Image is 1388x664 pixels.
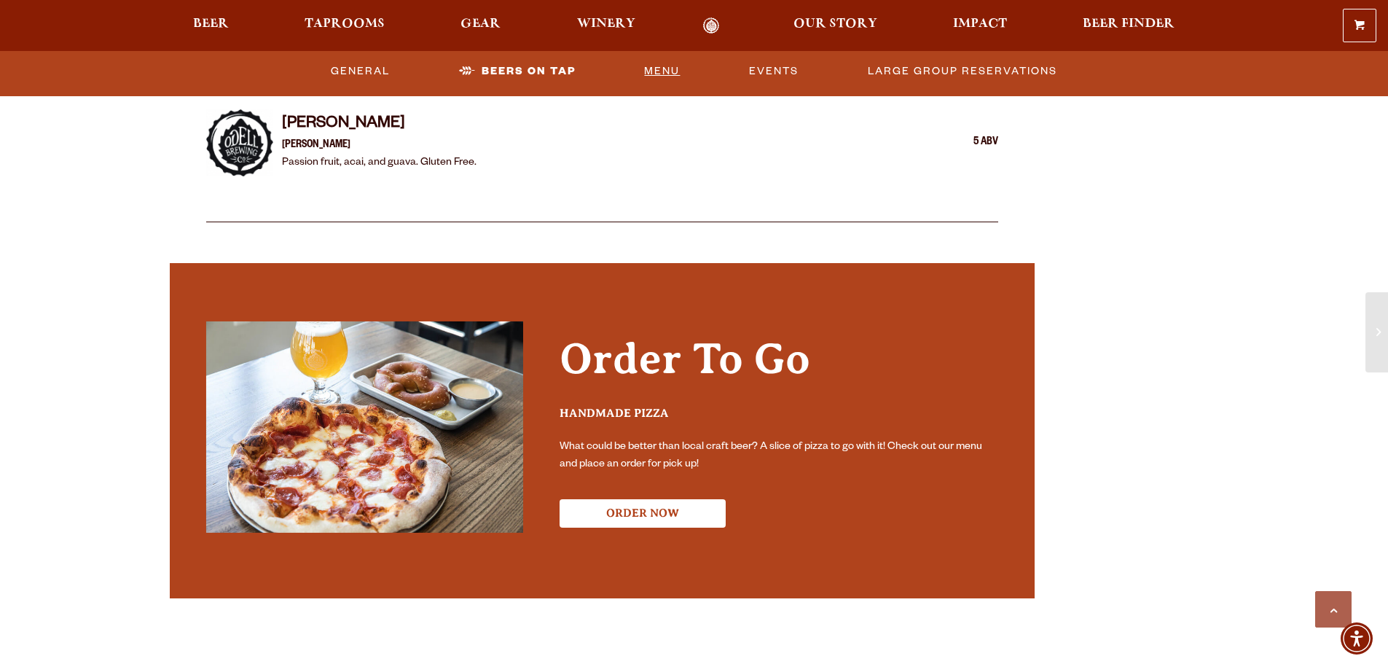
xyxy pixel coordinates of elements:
span: Taprooms [305,18,385,30]
span: Gear [460,18,501,30]
p: [PERSON_NAME] [282,137,477,155]
span: Our Story [793,18,877,30]
a: Odell Home [684,17,739,34]
h2: Order To Go [560,335,999,399]
h3: Handmade Pizza [560,406,999,433]
a: Events [743,55,804,88]
span: Winery [577,18,635,30]
a: Scroll to top [1315,591,1352,628]
p: Passion fruit, acai, and guava. Gluten Free. [282,155,477,172]
a: Taprooms [295,17,394,34]
a: Beer [184,17,238,34]
h4: [PERSON_NAME] [282,114,477,137]
div: 5 ABV [925,133,998,152]
img: Item Thumbnail [206,109,273,176]
a: Our Story [784,17,887,34]
span: Beer Finder [1083,18,1175,30]
button: Order Now [560,499,726,528]
a: Impact [944,17,1016,34]
a: General [325,55,396,88]
a: Beers On Tap [453,55,581,88]
span: Beer [193,18,229,30]
a: Menu [638,55,686,88]
img: Internal Promo Images [206,321,523,533]
a: Winery [568,17,645,34]
p: What could be better than local craft beer? A slice of pizza to go with it! Check out our menu an... [560,439,999,474]
a: Beer Finder [1073,17,1184,34]
a: Gear [451,17,510,34]
span: Impact [953,18,1007,30]
a: Large Group Reservations [862,55,1063,88]
div: Accessibility Menu [1341,622,1373,655]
